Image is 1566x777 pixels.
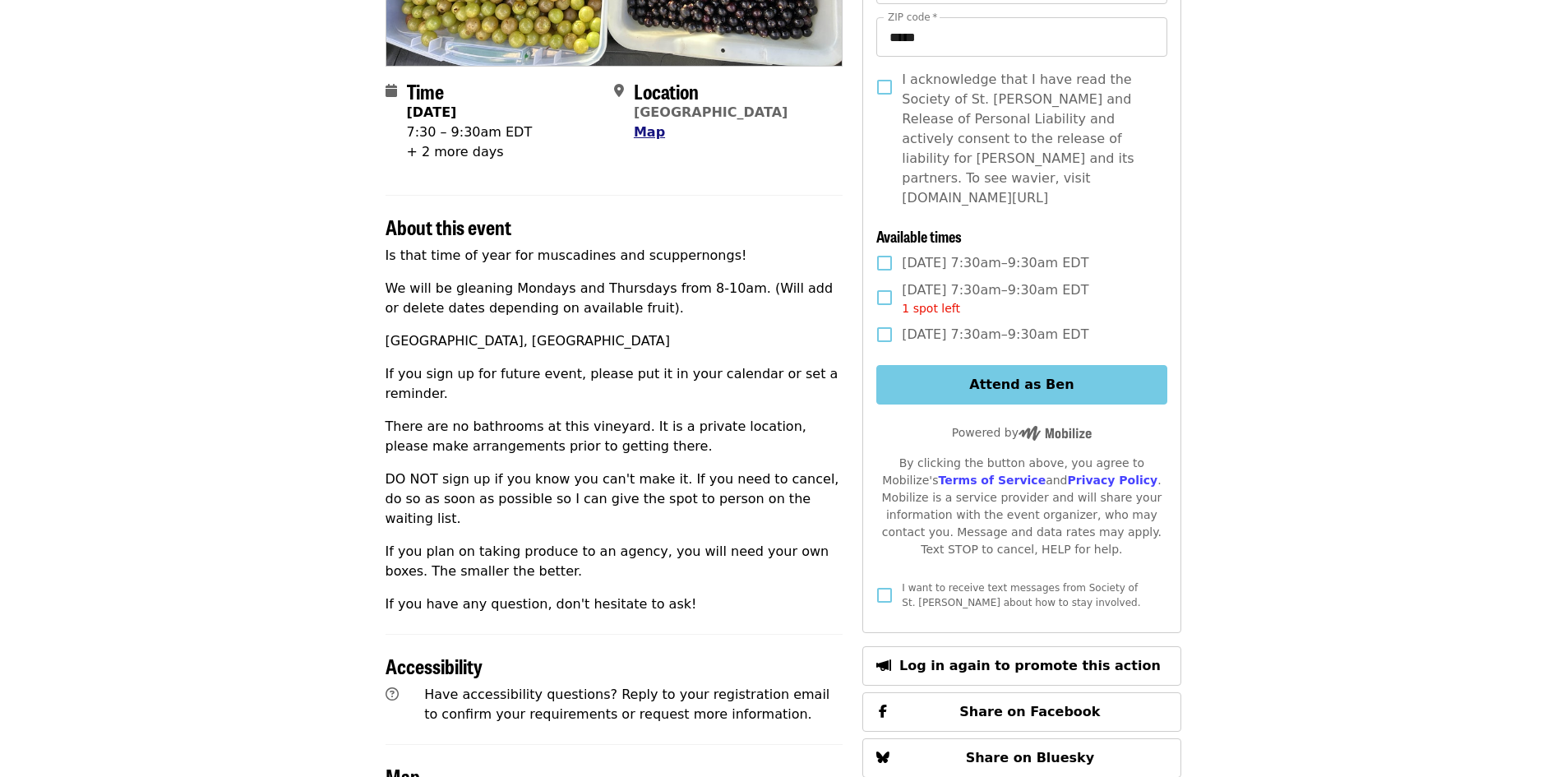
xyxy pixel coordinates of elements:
p: If you sign up for future event, please put it in your calendar or set a reminder. [386,364,843,404]
a: [GEOGRAPHIC_DATA] [634,104,788,120]
span: Location [634,76,699,105]
label: ZIP code [888,12,937,22]
p: [GEOGRAPHIC_DATA], [GEOGRAPHIC_DATA] [386,331,843,351]
div: 7:30 – 9:30am EDT [407,123,533,142]
i: calendar icon [386,83,397,99]
span: Powered by [952,426,1092,439]
input: ZIP code [876,17,1166,57]
span: Have accessibility questions? Reply to your registration email to confirm your requirements or re... [424,687,829,722]
span: Log in again to promote this action [899,658,1161,673]
button: Share on Facebook [862,692,1180,732]
span: [DATE] 7:30am–9:30am EDT [902,325,1088,345]
span: Time [407,76,444,105]
div: By clicking the button above, you agree to Mobilize's and . Mobilize is a service provider and wi... [876,455,1166,558]
span: Map [634,124,665,140]
p: We will be gleaning Mondays and Thursdays from 8-10am. (Will add or delete dates depending on ava... [386,279,843,318]
span: Share on Bluesky [966,750,1095,765]
button: Attend as Ben [876,365,1166,405]
a: Privacy Policy [1067,474,1157,487]
span: I acknowledge that I have read the Society of St. [PERSON_NAME] and Release of Personal Liability... [902,70,1153,208]
button: Log in again to promote this action [862,646,1180,686]
span: About this event [386,212,511,241]
span: Accessibility [386,651,483,680]
p: If you have any question, don't hesitate to ask! [386,594,843,614]
span: [DATE] 7:30am–9:30am EDT [902,253,1088,273]
p: If you plan on taking produce to an agency, you will need your own boxes. The smaller the better. [386,542,843,581]
span: [DATE] 7:30am–9:30am EDT [902,280,1088,317]
p: DO NOT sign up if you know you can't make it. If you need to cancel, do so as soon as possible so... [386,469,843,529]
img: Powered by Mobilize [1019,426,1092,441]
span: Share on Facebook [959,704,1100,719]
span: Available times [876,225,962,247]
i: map-marker-alt icon [614,83,624,99]
p: There are no bathrooms at this vineyard. It is a private location, please make arrangements prior... [386,417,843,456]
a: Terms of Service [938,474,1046,487]
div: + 2 more days [407,142,533,162]
p: Is that time of year for muscadines and scuppernongs! [386,246,843,266]
span: 1 spot left [902,302,960,315]
strong: [DATE] [407,104,457,120]
i: question-circle icon [386,687,399,702]
button: Map [634,123,665,142]
span: I want to receive text messages from Society of St. [PERSON_NAME] about how to stay involved. [902,582,1140,608]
